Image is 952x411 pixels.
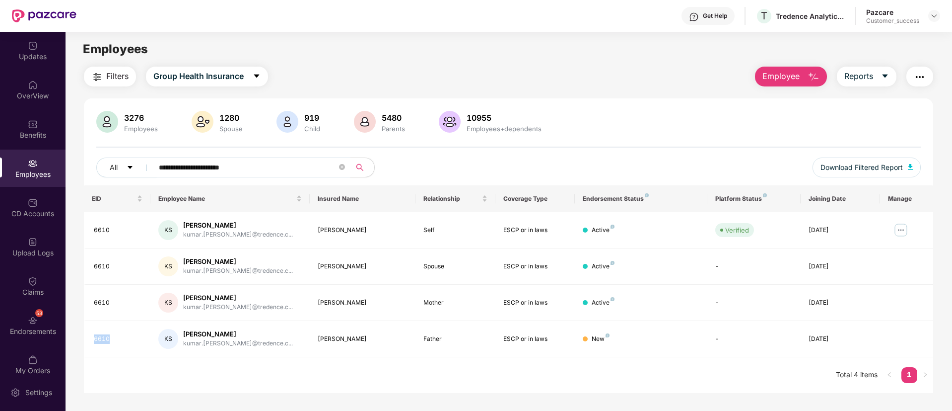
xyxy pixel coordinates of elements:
[350,158,375,177] button: search
[84,185,150,212] th: EID
[28,237,38,247] img: svg+xml;base64,PHN2ZyBpZD0iVXBsb2FkX0xvZ3MiIGRhdGEtbmFtZT0iVXBsb2FkIExvZ3MiIHhtbG5zPSJodHRwOi8vd3...
[22,388,55,398] div: Settings
[809,226,872,235] div: [DATE]
[183,303,293,312] div: kumar.[PERSON_NAME]@tredence.c...
[183,257,293,266] div: [PERSON_NAME]
[28,355,38,365] img: svg+xml;base64,PHN2ZyBpZD0iTXlfT3JkZXJzIiBkYXRhLW5hbWU9Ik15IE9yZGVycyIgeG1sbnM9Imh0dHA6Ly93d3cudz...
[183,221,293,230] div: [PERSON_NAME]
[836,367,878,383] li: Total 4 items
[158,256,178,276] div: KS
[423,334,487,344] div: Father
[253,72,261,81] span: caret-down
[10,388,20,398] img: svg+xml;base64,PHN2ZyBpZD0iU2V0dGluZy0yMHgyMCIgeG1sbnM9Imh0dHA6Ly93d3cudzMub3JnLzIwMDAvc3ZnIiB3aW...
[423,262,487,271] div: Spouse
[592,262,614,271] div: Active
[28,119,38,129] img: svg+xml;base64,PHN2ZyBpZD0iQmVuZWZpdHMiIHhtbG5zPSJodHRwOi8vd3d3LnczLm9yZy8yMDAwL3N2ZyIgd2lkdGg9Ij...
[908,164,913,170] img: svg+xml;base64,PHN2ZyB4bWxucz0iaHR0cDovL3d3dy53My5vcmcvMjAwMC9zdmciIHhtbG5zOnhsaW5rPSJodHRwOi8vd3...
[881,72,889,81] span: caret-down
[809,298,872,308] div: [DATE]
[917,367,933,383] button: right
[439,111,461,133] img: svg+xml;base64,PHN2ZyB4bWxucz0iaHR0cDovL3d3dy53My5vcmcvMjAwMC9zdmciIHhtbG5zOnhsaW5rPSJodHRwOi8vd3...
[503,262,567,271] div: ESCP or in laws
[302,125,322,133] div: Child
[837,67,896,86] button: Reportscaret-down
[707,321,800,357] td: -
[776,11,845,21] div: Tredence Analytics Solutions Private Limited
[91,71,103,83] img: svg+xml;base64,PHN2ZyB4bWxucz0iaHR0cDovL3d3dy53My5vcmcvMjAwMC9zdmciIHdpZHRoPSIyNCIgaGVpZ2h0PSIyNC...
[922,372,928,378] span: right
[707,248,800,285] td: -
[339,163,345,172] span: close-circle
[882,367,897,383] li: Previous Page
[689,12,699,22] img: svg+xml;base64,PHN2ZyBpZD0iSGVscC0zMngzMiIgeG1sbnM9Imh0dHA6Ly93d3cudzMub3JnLzIwMDAvc3ZnIiB3aWR0aD...
[820,162,903,173] span: Download Filtered Report
[110,162,118,173] span: All
[809,262,872,271] div: [DATE]
[28,41,38,51] img: svg+xml;base64,PHN2ZyBpZD0iVXBkYXRlZCIgeG1sbnM9Imh0dHA6Ly93d3cudzMub3JnLzIwMDAvc3ZnIiB3aWR0aD0iMj...
[302,113,322,123] div: 919
[813,158,921,177] button: Download Filtered Report
[914,71,926,83] img: svg+xml;base64,PHN2ZyB4bWxucz0iaHR0cDovL3d3dy53My5vcmcvMjAwMC9zdmciIHdpZHRoPSIyNCIgaGVpZ2h0PSIyNC...
[762,70,800,82] span: Employee
[866,7,919,17] div: Pazcare
[35,309,43,317] div: 53
[158,293,178,313] div: KS
[158,329,178,349] div: KS
[122,125,160,133] div: Employees
[755,67,827,86] button: Employee
[339,164,345,170] span: close-circle
[96,158,157,177] button: Allcaret-down
[703,12,727,20] div: Get Help
[761,10,767,22] span: T
[380,113,407,123] div: 5480
[844,70,873,82] span: Reports
[318,226,408,235] div: [PERSON_NAME]
[583,195,699,203] div: Endorsement Status
[707,285,800,321] td: -
[28,316,38,326] img: svg+xml;base64,PHN2ZyBpZD0iRW5kb3JzZW1lbnRzIiB4bWxucz0iaHR0cDovL3d3dy53My5vcmcvMjAwMC9zdmciIHdpZH...
[153,70,244,82] span: Group Health Insurance
[503,334,567,344] div: ESCP or in laws
[106,70,129,82] span: Filters
[763,193,767,197] img: svg+xml;base64,PHN2ZyB4bWxucz0iaHR0cDovL3d3dy53My5vcmcvMjAwMC9zdmciIHdpZHRoPSI4IiBoZWlnaHQ9IjgiIH...
[503,298,567,308] div: ESCP or in laws
[901,367,917,383] li: 1
[12,9,76,22] img: New Pazcare Logo
[28,198,38,208] img: svg+xml;base64,PHN2ZyBpZD0iQ0RfQWNjb3VudHMiIGRhdGEtbmFtZT0iQ0QgQWNjb3VudHMiIHhtbG5zPSJodHRwOi8vd3...
[94,298,142,308] div: 6610
[886,372,892,378] span: left
[930,12,938,20] img: svg+xml;base64,PHN2ZyBpZD0iRHJvcGRvd24tMzJ4MzIiIHhtbG5zPSJodHRwOi8vd3d3LnczLm9yZy8yMDAwL3N2ZyIgd2...
[893,222,909,238] img: manageButton
[801,185,880,212] th: Joining Date
[606,333,610,337] img: svg+xml;base64,PHN2ZyB4bWxucz0iaHR0cDovL3d3dy53My5vcmcvMjAwMC9zdmciIHdpZHRoPSI4IiBoZWlnaHQ9IjgiIH...
[465,113,544,123] div: 10955
[715,195,792,203] div: Platform Status
[880,185,933,212] th: Manage
[183,230,293,240] div: kumar.[PERSON_NAME]@tredence.c...
[28,276,38,286] img: svg+xml;base64,PHN2ZyBpZD0iQ2xhaW0iIHhtbG5zPSJodHRwOi8vd3d3LnczLm9yZy8yMDAwL3N2ZyIgd2lkdGg9IjIwIi...
[150,185,310,212] th: Employee Name
[276,111,298,133] img: svg+xml;base64,PHN2ZyB4bWxucz0iaHR0cDovL3d3dy53My5vcmcvMjAwMC9zdmciIHhtbG5zOnhsaW5rPSJodHRwOi8vd3...
[94,262,142,271] div: 6610
[146,67,268,86] button: Group Health Insurancecaret-down
[808,71,819,83] img: svg+xml;base64,PHN2ZyB4bWxucz0iaHR0cDovL3d3dy53My5vcmcvMjAwMC9zdmciIHhtbG5zOnhsaW5rPSJodHRwOi8vd3...
[122,113,160,123] div: 3276
[592,226,614,235] div: Active
[183,293,293,303] div: [PERSON_NAME]
[94,334,142,344] div: 6610
[611,261,614,265] img: svg+xml;base64,PHN2ZyB4bWxucz0iaHR0cDovL3d3dy53My5vcmcvMjAwMC9zdmciIHdpZHRoPSI4IiBoZWlnaHQ9IjgiIH...
[592,298,614,308] div: Active
[28,159,38,168] img: svg+xml;base64,PHN2ZyBpZD0iRW1wbG95ZWVzIiB4bWxucz0iaHR0cDovL3d3dy53My5vcmcvMjAwMC9zdmciIHdpZHRoPS...
[901,367,917,382] a: 1
[380,125,407,133] div: Parents
[809,334,872,344] div: [DATE]
[423,298,487,308] div: Mother
[415,185,495,212] th: Relationship
[96,111,118,133] img: svg+xml;base64,PHN2ZyB4bWxucz0iaHR0cDovL3d3dy53My5vcmcvMjAwMC9zdmciIHhtbG5zOnhsaW5rPSJodHRwOi8vd3...
[318,262,408,271] div: [PERSON_NAME]
[592,334,610,344] div: New
[866,17,919,25] div: Customer_success
[192,111,213,133] img: svg+xml;base64,PHN2ZyB4bWxucz0iaHR0cDovL3d3dy53My5vcmcvMjAwMC9zdmciIHhtbG5zOnhsaW5rPSJodHRwOi8vd3...
[84,67,136,86] button: Filters
[217,125,245,133] div: Spouse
